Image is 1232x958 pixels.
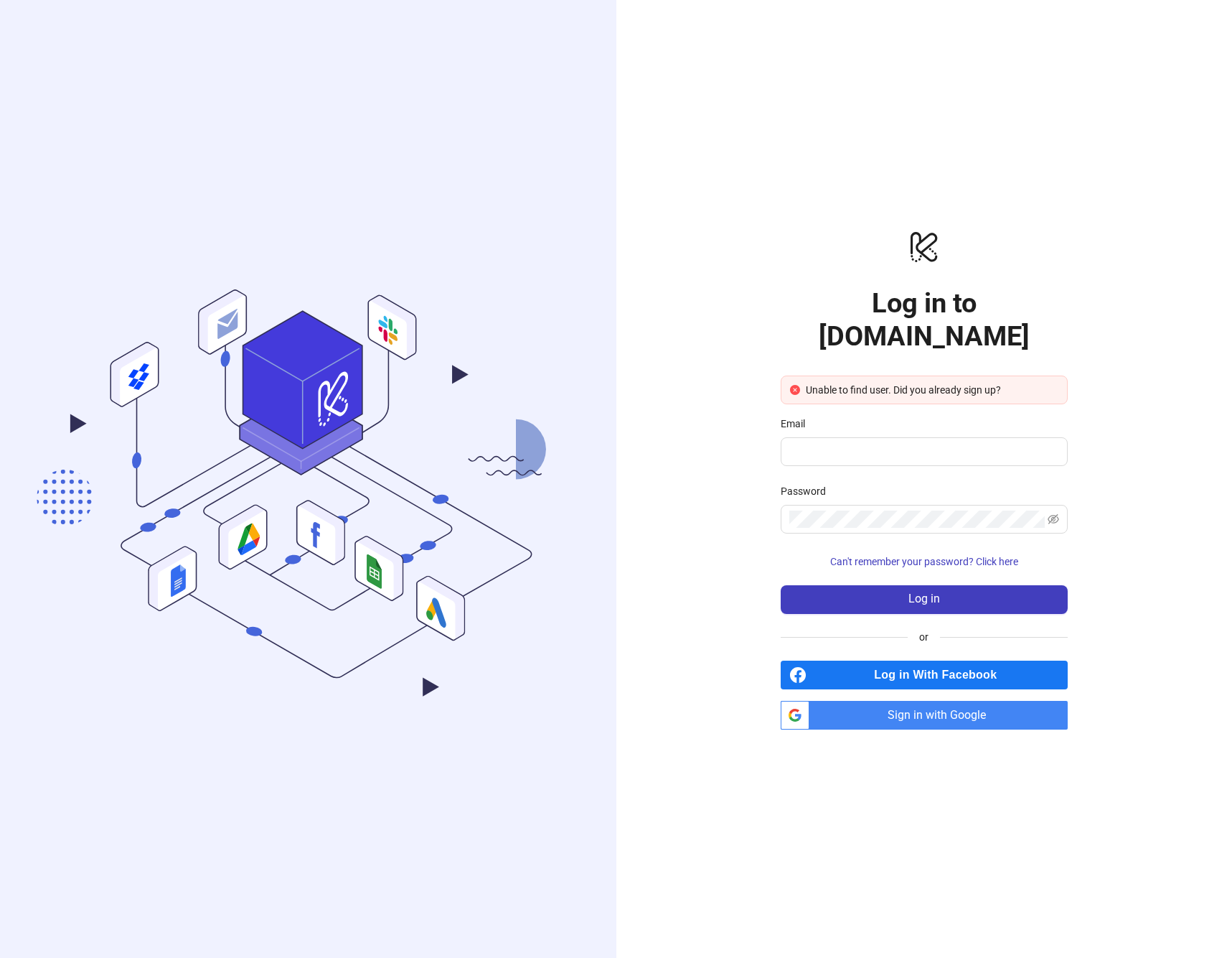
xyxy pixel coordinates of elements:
[806,382,1058,398] div: Unable to find user. Did you already sign up?
[781,287,1068,353] h1: Log in to [DOMAIN_NAME]
[812,661,1068,689] span: Log in With Facebook
[830,556,1018,567] span: Can't remember your password? Click here
[790,385,800,395] span: close-circle
[1048,513,1059,525] span: eye-invisible
[908,592,940,605] span: Log in
[781,661,1068,689] a: Log in With Facebook
[789,443,1056,460] input: Email
[781,483,835,499] label: Password
[781,701,1068,730] a: Sign in with Google
[781,585,1068,614] button: Log in
[781,416,814,432] label: Email
[789,511,1045,528] input: Password
[781,551,1068,574] button: Can't remember your password? Click here
[781,556,1068,567] a: Can't remember your password? Click here
[815,701,1068,730] span: Sign in with Google
[908,629,940,645] span: or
